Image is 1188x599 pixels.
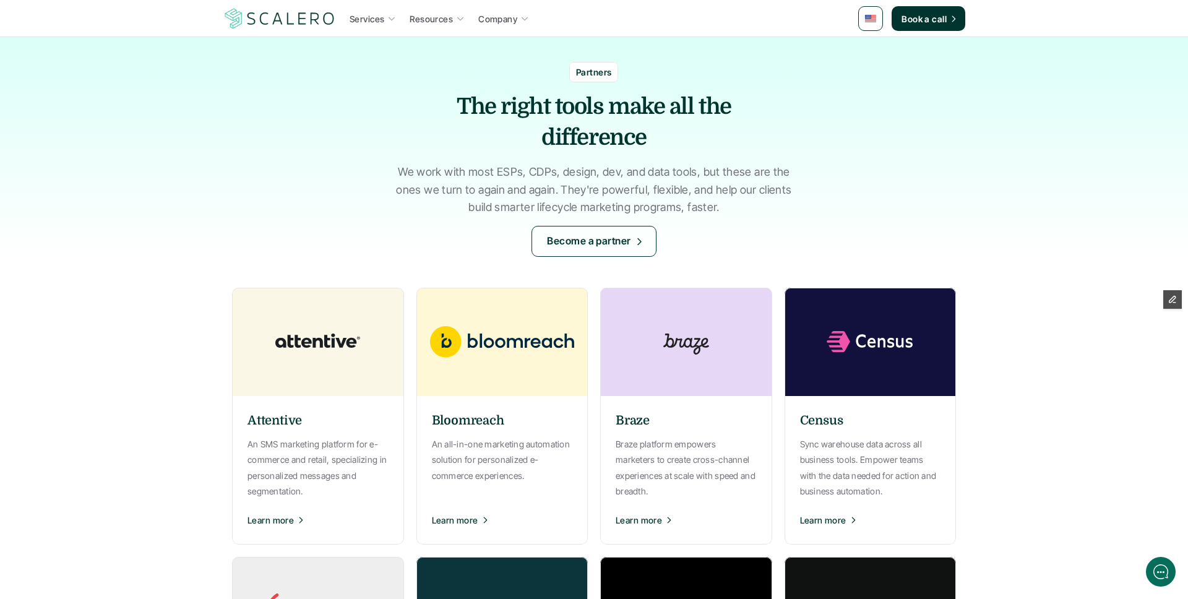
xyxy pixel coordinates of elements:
span: We run on Gist [103,397,157,405]
div: [PERSON_NAME] [46,8,128,22]
tspan: GIF [197,424,207,430]
a: Become a partner [532,226,656,257]
g: /> [193,421,210,432]
p: We work with most ESPs, CDPs, design, dev, and data tools, but these are the ones we turn to agai... [393,163,795,217]
h6: Census [800,412,843,430]
p: An SMS marketing platform for e-commerce and retail, specializing in personalized messages and se... [247,436,389,499]
button: Learn more [616,504,757,535]
p: Learn more [432,514,478,527]
a: Book a call [892,6,965,31]
div: Back [DATE] [46,24,128,32]
a: AttentiveAn SMS marketing platform for e-commerce and retail, specializing in personalized messag... [232,288,404,545]
button: Learn more [432,504,573,535]
p: Learn more [616,514,662,527]
iframe: gist-messenger-bubble-iframe [1146,557,1176,587]
a: CensusSync warehouse data across all business tools. Empower teams with the data needed for actio... [785,288,957,545]
p: Book a call [902,12,947,25]
p: Company [478,12,517,25]
a: BrazeBraze platform empowers marketers to create cross-channel experiences at scale with speed an... [600,288,772,545]
p: Learn more [247,514,294,527]
strong: The right tools make all the difference [457,94,736,150]
h6: Braze [616,412,650,430]
p: Resources [410,12,453,25]
div: [PERSON_NAME]Back [DATE] [37,8,232,32]
p: Sync warehouse data across all business tools. Empower teams with the data needed for action and ... [800,436,941,499]
a: BloomreachAn all-in-one marketing automation solution for personalized e-commerce experiences.Lea... [416,288,588,545]
button: />GIF [188,410,215,445]
button: Edit Framer Content [1163,290,1182,309]
p: Partners [576,66,611,79]
p: Services [350,12,384,25]
p: An all-in-one marketing automation solution for personalized e-commerce experiences. [432,436,573,483]
p: Braze platform empowers marketers to create cross-channel experiences at scale with speed and bre... [616,436,757,499]
button: Learn more [247,504,389,535]
h6: Attentive [247,412,302,430]
button: Learn more [800,504,941,535]
img: Scalero company logo [223,7,337,30]
p: Learn more [800,514,846,527]
h6: Bloomreach [432,412,504,430]
p: Become a partner [547,233,631,249]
